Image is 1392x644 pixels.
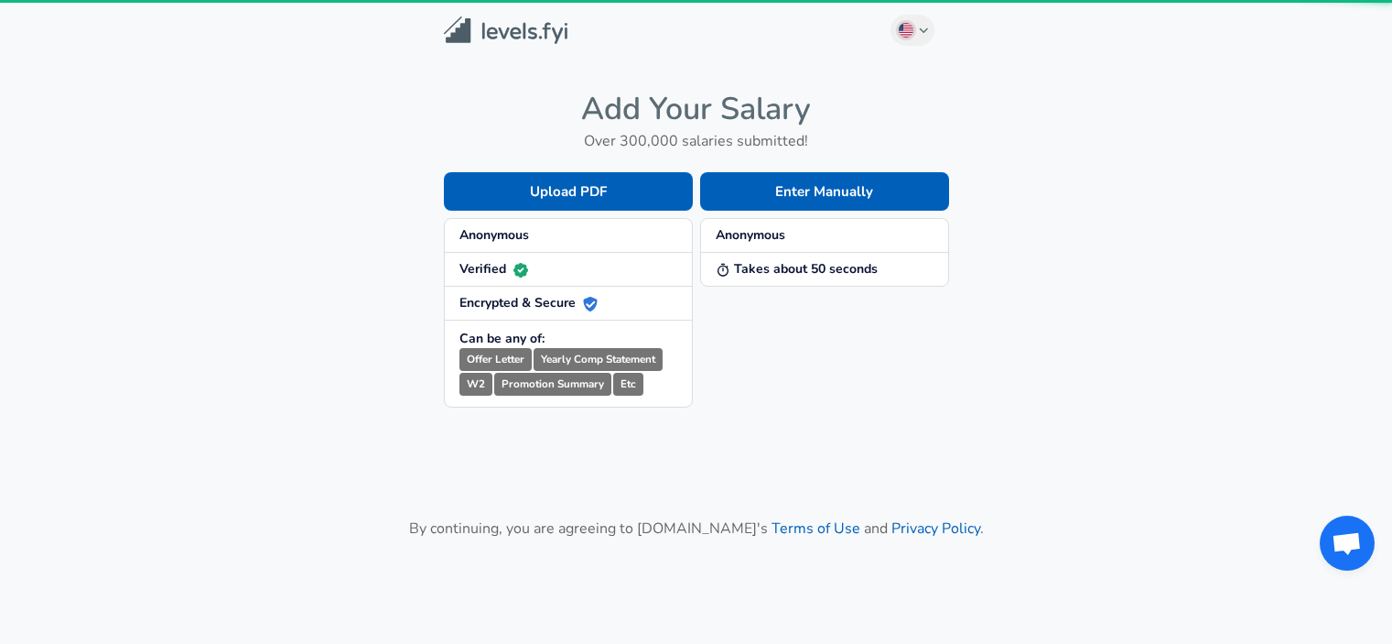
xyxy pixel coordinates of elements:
[459,260,528,278] strong: Verified
[459,348,532,371] small: Offer Letter
[459,373,492,396] small: W2
[772,518,860,539] a: Terms of Use
[444,128,949,154] h6: Over 300,000 salaries submitted!
[1320,516,1375,571] div: Open chat
[494,373,611,396] small: Promotion Summary
[891,518,980,539] a: Privacy Policy
[459,226,529,244] strong: Anonymous
[444,16,567,45] img: Levels.fyi
[716,260,878,278] strong: Takes about 50 seconds
[700,172,949,211] button: Enter Manually
[444,90,949,128] h4: Add Your Salary
[613,373,643,396] small: Etc
[716,226,785,244] strong: Anonymous
[459,330,545,347] strong: Can be any of:
[459,294,598,311] strong: Encrypted & Secure
[899,23,913,38] img: English (US)
[890,15,934,46] button: English (US)
[534,348,663,371] small: Yearly Comp Statement
[444,172,693,211] button: Upload PDF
